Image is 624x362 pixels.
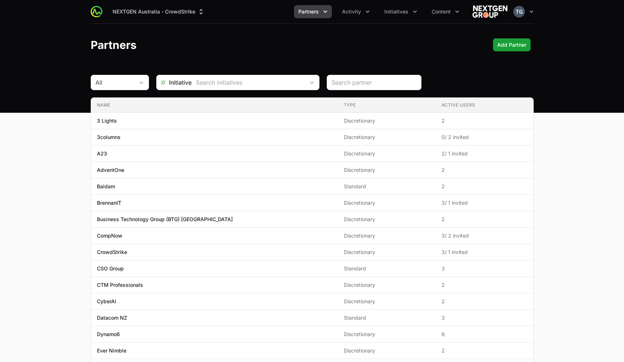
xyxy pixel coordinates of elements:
[344,232,430,239] span: Discretionary
[441,265,527,272] span: 3
[344,281,430,289] span: Discretionary
[441,347,527,354] span: 2
[97,298,116,305] p: CyberAI
[441,134,527,141] span: 0 / 2 invited
[192,75,305,90] input: Search initiatives
[102,5,464,18] div: Main navigation
[97,232,122,239] p: CompNow
[344,183,430,190] span: Standard
[108,5,209,18] button: NEXTGEN Australia - CrowdStrike
[91,6,102,18] img: ActivitySource
[338,98,436,113] th: Type
[91,38,137,51] h1: Partners
[97,265,124,272] p: CSO Group
[97,216,233,223] p: Business Technology Group (BTG) [GEOGRAPHIC_DATA]
[493,38,531,51] div: Primary actions
[97,314,127,321] p: Datacom NZ
[97,166,124,174] p: AdventOne
[298,8,319,15] span: Partners
[427,5,464,18] button: Content
[344,249,430,256] span: Discretionary
[344,117,430,124] span: Discretionary
[331,78,417,87] input: Search partner
[294,5,332,18] div: Partners menu
[157,78,192,87] span: Initiative
[97,199,121,207] p: BrennanIT
[95,78,134,87] div: All
[472,4,507,19] img: NEXTGEN Australia
[91,98,338,113] th: Name
[427,5,464,18] div: Content menu
[344,199,430,207] span: Discretionary
[338,5,374,18] button: Activity
[344,347,430,354] span: Discretionary
[97,331,120,338] p: Dynamo6
[497,41,526,49] span: Add Partner
[344,298,430,305] span: Discretionary
[441,117,527,124] span: 2
[97,150,107,157] p: A23
[441,298,527,305] span: 2
[91,75,149,90] button: All
[441,183,527,190] span: 2
[344,150,430,157] span: Discretionary
[441,232,527,239] span: 3 / 2 invited
[441,150,527,157] span: 2 / 1 invited
[441,199,527,207] span: 3 / 1 invited
[513,6,525,18] img: Timothy Greig
[97,347,126,354] p: Ever Nimble
[342,8,361,15] span: Activity
[344,331,430,338] span: Discretionary
[294,5,332,18] button: Partners
[97,249,127,256] p: CrowdStrike
[441,249,527,256] span: 3 / 1 invited
[344,265,430,272] span: Standard
[97,117,117,124] p: 3 Lights
[344,166,430,174] span: Discretionary
[380,5,421,18] button: Initiatives
[305,75,319,90] div: Open
[441,331,527,338] span: 6
[384,8,408,15] span: Initiatives
[441,216,527,223] span: 2
[97,281,143,289] p: CTM Professionals
[338,5,374,18] div: Activity menu
[493,38,531,51] button: Add Partner
[380,5,421,18] div: Initiatives menu
[441,314,527,321] span: 3
[344,314,430,321] span: Standard
[97,134,121,141] p: 3columns
[441,166,527,174] span: 2
[344,134,430,141] span: Discretionary
[441,281,527,289] span: 2
[344,216,430,223] span: Discretionary
[436,98,533,113] th: Active Users
[97,183,115,190] p: Baidam
[108,5,209,18] div: Supplier switch menu
[432,8,451,15] span: Content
